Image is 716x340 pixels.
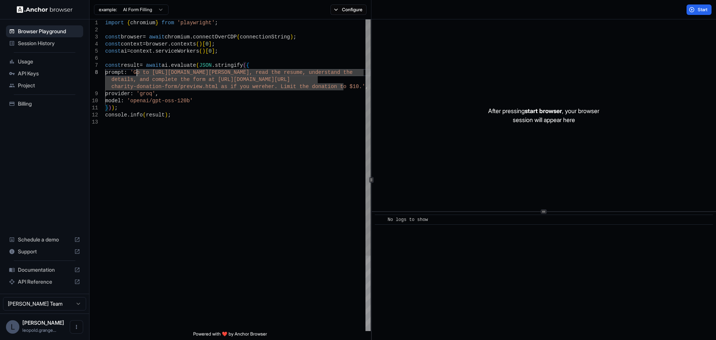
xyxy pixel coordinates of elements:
[155,20,158,26] span: }
[208,48,211,54] span: 0
[262,69,353,75] span: ad the resume, understand the
[6,56,83,68] div: Usage
[17,6,73,13] img: Anchor Logo
[6,276,83,288] div: API Reference
[70,320,83,334] button: Open menu
[18,28,80,35] span: Browser Playground
[89,97,98,105] div: 10
[130,91,133,97] span: :
[155,91,158,97] span: ,
[233,77,290,82] span: [DOMAIN_NAME][URL]
[205,48,208,54] span: [
[139,62,142,68] span: =
[22,319,64,326] span: Léopold Granger
[193,34,237,40] span: connectOverCDP
[18,82,80,89] span: Project
[202,41,205,47] span: [
[130,20,155,26] span: chromium
[293,34,296,40] span: ;
[121,48,127,54] span: ai
[105,62,121,68] span: const
[89,48,98,55] div: 5
[208,41,211,47] span: ]
[205,41,208,47] span: 0
[105,20,124,26] span: import
[687,4,712,15] button: Start
[171,62,196,68] span: evaluate
[112,84,265,90] span: charity-donation-form/preview.html as if you were
[237,34,240,40] span: (
[215,48,218,54] span: ;
[89,105,98,112] div: 11
[196,41,199,47] span: (
[18,40,80,47] span: Session History
[112,77,234,82] span: details, and complete the form at [URL]
[6,37,83,49] div: Session History
[6,25,83,37] div: Browser Playground
[121,98,124,104] span: :
[196,62,199,68] span: (
[143,34,146,40] span: =
[146,112,164,118] span: result
[168,41,171,47] span: .
[89,55,98,62] div: 6
[168,62,171,68] span: .
[105,34,121,40] span: const
[199,48,202,54] span: (
[105,105,108,111] span: }
[190,34,193,40] span: .
[143,112,146,118] span: (
[212,48,215,54] span: ]
[22,327,56,333] span: leopold.granger@lobby-b.com
[18,248,71,255] span: Support
[165,34,190,40] span: chromium
[146,41,168,47] span: browser
[149,34,165,40] span: await
[89,112,98,119] div: 12
[171,41,196,47] span: contexts
[165,112,168,118] span: )
[155,48,199,54] span: serviceWorkers
[89,62,98,69] div: 7
[121,41,143,47] span: context
[105,48,121,54] span: const
[212,41,215,47] span: ;
[114,105,117,111] span: ;
[330,4,367,15] button: Configure
[6,98,83,110] div: Billing
[124,69,127,75] span: :
[290,34,293,40] span: )
[698,7,708,13] span: Start
[108,105,111,111] span: )
[6,264,83,276] div: Documentation
[202,48,205,54] span: )
[199,62,212,68] span: JSON
[6,68,83,79] div: API Keys
[127,112,130,118] span: .
[18,266,71,274] span: Documentation
[152,48,155,54] span: .
[212,62,215,68] span: .
[105,112,127,118] span: console
[168,112,171,118] span: ;
[6,246,83,258] div: Support
[6,234,83,246] div: Schedule a demo
[127,20,130,26] span: {
[193,331,267,340] span: Powered with ❤️ by Anchor Browser
[105,91,130,97] span: provider
[89,19,98,26] div: 1
[127,98,193,104] span: 'openai/gpt-oss-120b'
[121,34,143,40] span: browser
[525,107,562,115] span: start browser
[89,90,98,97] div: 9
[112,105,114,111] span: )
[89,119,98,126] div: 13
[130,69,262,75] span: 'Go to [URL][DOMAIN_NAME][PERSON_NAME], re
[246,62,249,68] span: {
[99,7,117,13] span: example:
[89,26,98,34] div: 2
[89,41,98,48] div: 4
[379,216,382,224] span: ​
[388,217,428,222] span: No logs to show
[243,62,246,68] span: (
